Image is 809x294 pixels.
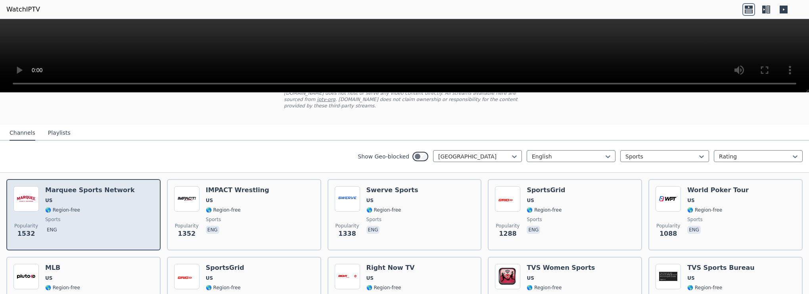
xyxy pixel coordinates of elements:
h6: Marquee Sports Network [45,186,135,194]
h6: World Poker Tour [687,186,749,194]
img: SportsGrid [495,186,520,212]
img: Marquee Sports Network [13,186,39,212]
h6: TVS Women Sports [527,264,595,272]
span: 🌎 Region-free [45,207,80,213]
img: Right Now TV [335,264,360,289]
span: 🌎 Region-free [206,284,241,291]
span: 🌎 Region-free [45,284,80,291]
span: US [366,197,374,204]
span: US [527,275,534,281]
span: 1288 [499,229,517,239]
span: US [45,275,52,281]
span: 🌎 Region-free [527,284,562,291]
span: Popularity [335,223,359,229]
span: US [206,197,213,204]
img: IMPACT Wrestling [174,186,199,212]
img: Swerve Sports [335,186,360,212]
span: sports [687,216,702,223]
p: eng [206,226,219,234]
label: Show Geo-blocked [358,153,409,160]
span: US [687,275,694,281]
span: US [366,275,374,281]
span: Popularity [175,223,199,229]
span: 1352 [178,229,196,239]
span: 🌎 Region-free [366,284,401,291]
span: 🌎 Region-free [687,284,722,291]
h6: MLB [45,264,80,272]
span: Popularity [656,223,680,229]
span: US [527,197,534,204]
button: Playlists [48,126,71,141]
h6: IMPACT Wrestling [206,186,269,194]
span: 1338 [338,229,356,239]
img: MLB [13,264,39,289]
span: US [45,197,52,204]
p: [DOMAIN_NAME] does not host or serve any video content directly. All streams available here are s... [284,90,525,109]
img: SportsGrid [174,264,199,289]
span: sports [206,216,221,223]
span: US [687,197,694,204]
img: TVS Sports Bureau [656,264,681,289]
img: World Poker Tour [656,186,681,212]
h6: TVS Sports Bureau [687,264,755,272]
span: sports [366,216,381,223]
span: 1088 [659,229,677,239]
span: 🌎 Region-free [366,207,401,213]
span: sports [527,216,542,223]
p: eng [687,226,701,234]
a: WatchIPTV [6,5,40,14]
span: 🌎 Region-free [687,207,722,213]
img: TVS Women Sports [495,264,520,289]
p: eng [45,226,59,234]
span: US [206,275,213,281]
span: 1532 [17,229,35,239]
span: 🌎 Region-free [527,207,562,213]
a: iptv-org [317,97,335,102]
h6: Right Now TV [366,264,420,272]
h6: Swerve Sports [366,186,418,194]
span: Popularity [14,223,38,229]
h6: SportsGrid [527,186,565,194]
span: sports [45,216,60,223]
span: 🌎 Region-free [206,207,241,213]
h6: SportsGrid [206,264,244,272]
button: Channels [10,126,35,141]
p: eng [366,226,380,234]
span: Popularity [496,223,520,229]
p: eng [527,226,540,234]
